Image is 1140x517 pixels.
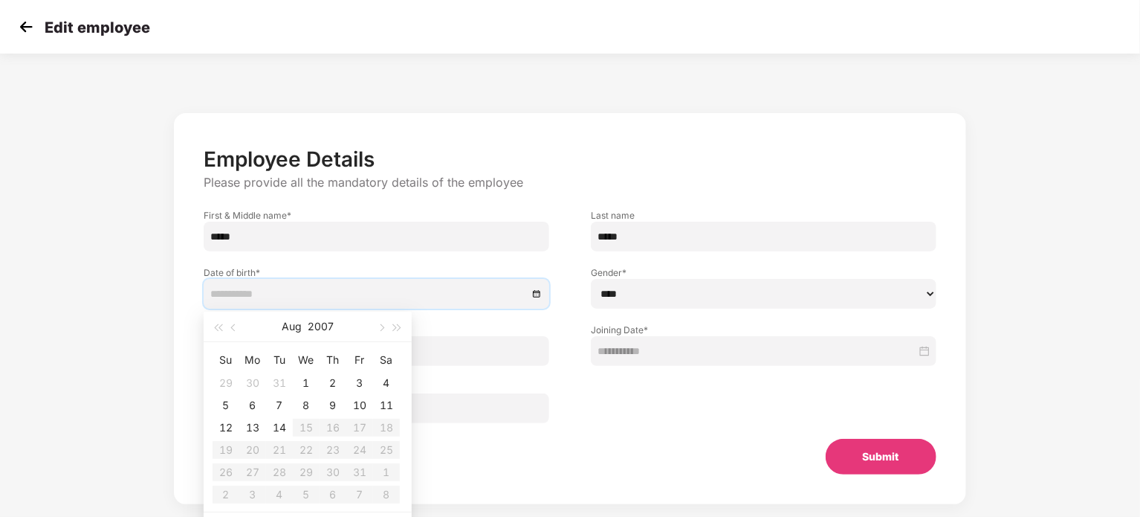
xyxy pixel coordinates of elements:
[204,147,936,172] p: Employee Details
[244,396,262,414] div: 6
[213,372,239,394] td: 2007-07-29
[266,372,293,394] td: 2007-07-31
[239,348,266,372] th: Mo
[297,396,315,414] div: 8
[204,209,549,222] label: First & Middle name
[217,419,235,437] div: 12
[373,394,400,417] td: 2007-08-11
[45,19,150,36] p: Edit employee
[271,396,288,414] div: 7
[271,419,288,437] div: 14
[204,175,936,190] p: Please provide all the mandatory details of the employee
[378,374,395,392] div: 4
[213,348,239,372] th: Su
[320,348,346,372] th: Th
[308,312,334,341] button: 2007
[217,396,235,414] div: 5
[591,324,936,336] label: Joining Date
[239,372,266,394] td: 2007-07-30
[213,417,239,439] td: 2007-08-12
[266,394,293,417] td: 2007-08-07
[373,372,400,394] td: 2007-08-04
[15,16,37,38] img: svg+xml;base64,PHN2ZyB4bWxucz0iaHR0cDovL3d3dy53My5vcmcvMjAwMC9zdmciIHdpZHRoPSIzMCIgaGVpZ2h0PSIzMC...
[293,348,320,372] th: We
[271,374,288,392] div: 31
[239,394,266,417] td: 2007-08-06
[239,417,266,439] td: 2007-08-13
[378,396,395,414] div: 11
[320,372,346,394] td: 2007-08-02
[320,394,346,417] td: 2007-08-09
[244,374,262,392] div: 30
[373,348,400,372] th: Sa
[351,374,369,392] div: 3
[244,419,262,437] div: 13
[826,439,936,475] button: Submit
[217,374,235,392] div: 29
[293,372,320,394] td: 2007-08-01
[266,348,293,372] th: Tu
[266,417,293,439] td: 2007-08-14
[351,396,369,414] div: 10
[282,312,302,341] button: Aug
[297,374,315,392] div: 1
[346,394,373,417] td: 2007-08-10
[293,394,320,417] td: 2007-08-08
[346,348,373,372] th: Fr
[213,394,239,417] td: 2007-08-05
[346,372,373,394] td: 2007-08-03
[204,266,549,279] label: Date of birth
[591,209,936,222] label: Last name
[324,374,342,392] div: 2
[591,266,936,279] label: Gender
[324,396,342,414] div: 9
